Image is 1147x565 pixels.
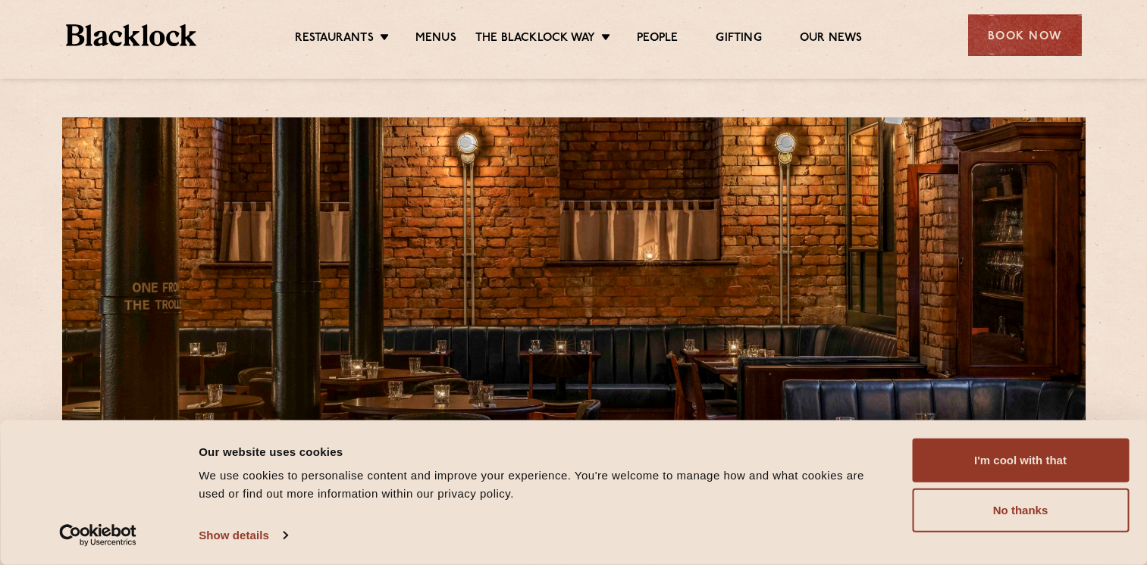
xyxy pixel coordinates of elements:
[475,31,595,48] a: The Blacklock Way
[912,489,1129,532] button: No thanks
[66,24,197,46] img: BL_Textured_Logo-footer-cropped.svg
[295,31,374,48] a: Restaurants
[415,31,456,48] a: Menus
[912,439,1129,482] button: I'm cool with that
[800,31,863,48] a: Our News
[199,442,878,460] div: Our website uses cookies
[32,524,165,547] a: Usercentrics Cookiebot - opens in a new window
[199,467,878,503] div: We use cookies to personalise content and improve your experience. You're welcome to manage how a...
[716,31,761,48] a: Gifting
[199,524,287,547] a: Show details
[968,14,1082,56] div: Book Now
[637,31,678,48] a: People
